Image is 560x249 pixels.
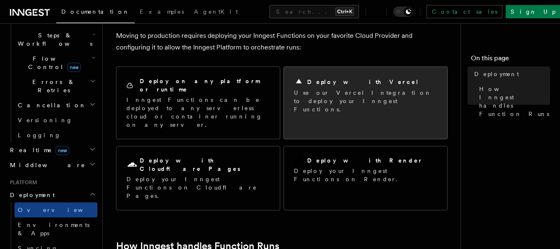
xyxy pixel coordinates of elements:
[61,8,130,15] span: Documentation
[67,63,81,72] span: new
[116,146,280,210] a: Deploy with Cloudflare PagesDeploy your Inngest Functions on Cloudflare Pages.
[194,8,238,15] span: AgentKit
[56,2,135,23] a: Documentation
[140,156,270,173] h2: Deploy with Cloudflare Pages
[126,159,138,171] svg: Cloudflare
[284,146,448,210] a: Deploy with RenderDeploy your Inngest Functions on Render.
[18,207,103,213] span: Overview
[307,156,423,165] h2: Deploy with Render
[15,51,97,74] button: Flow Controlnew
[7,146,69,154] span: Realtime
[7,143,97,158] button: Realtimenew
[15,101,86,109] span: Cancellation
[471,53,550,67] h4: On this page
[56,146,69,155] span: new
[126,96,270,129] p: Inngest Functions can be deployed to any serverless cloud or container running on any server.
[427,5,502,18] a: Contact sales
[269,5,359,18] button: Search...Ctrl+K
[135,2,189,22] a: Examples
[7,191,55,199] span: Deployment
[140,8,184,15] span: Examples
[126,175,270,200] p: Deploy your Inngest Functions on Cloudflare Pages.
[335,7,354,16] kbd: Ctrl+K
[7,161,85,169] span: Middleware
[15,98,97,113] button: Cancellation
[15,202,97,217] a: Overview
[15,28,97,51] button: Steps & Workflows
[15,217,97,241] a: Environments & Apps
[15,128,97,143] a: Logging
[18,132,61,138] span: Logging
[479,85,550,118] span: How Inngest handles Function Runs
[116,67,280,139] a: Deploy on any platform or runtimeInngest Functions can be deployed to any serverless cloud or con...
[15,74,97,98] button: Errors & Retries
[307,78,419,86] h2: Deploy with Vercel
[7,158,97,173] button: Middleware
[189,2,243,22] a: AgentKit
[15,78,90,94] span: Errors & Retries
[18,117,73,123] span: Versioning
[294,167,437,183] p: Deploy your Inngest Functions on Render.
[294,89,437,113] p: Use our Vercel Integration to deploy your Inngest Functions.
[7,187,97,202] button: Deployment
[15,54,91,71] span: Flow Control
[471,67,550,81] a: Deployment
[15,31,92,48] span: Steps & Workflows
[7,179,37,186] span: Platform
[7,13,97,143] div: Inngest Functions
[116,30,448,53] p: Moving to production requires deploying your Inngest Functions on your favorite Cloud Provider an...
[18,222,90,237] span: Environments & Apps
[284,67,448,139] a: Deploy with VercelUse our Vercel Integration to deploy your Inngest Functions.
[140,77,270,94] h2: Deploy on any platform or runtime
[393,7,413,17] button: Toggle dark mode
[474,70,519,78] span: Deployment
[476,81,550,121] a: How Inngest handles Function Runs
[15,113,97,128] a: Versioning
